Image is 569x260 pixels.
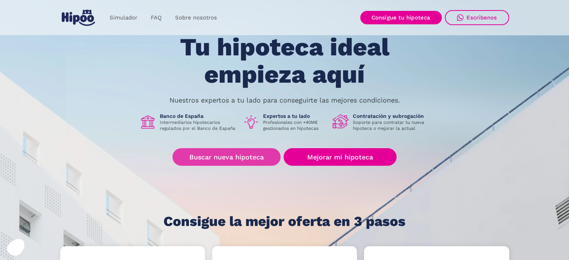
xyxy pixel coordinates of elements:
[168,10,224,25] a: Sobre nosotros
[263,113,327,119] h1: Expertos a tu lado
[160,113,237,119] h1: Banco de España
[353,113,430,119] h1: Contratación y subrogación
[466,14,497,21] div: Escríbenos
[284,148,396,166] a: Mejorar mi hipoteca
[353,119,430,131] p: Soporte para contratar tu nueva hipoteca o mejorar la actual
[163,214,406,229] h1: Consigue la mejor oferta en 3 pasos
[172,148,281,166] a: Buscar nueva hipoteca
[445,10,509,25] a: Escríbenos
[143,34,426,88] h1: Tu hipoteca ideal empieza aquí
[103,10,144,25] a: Simulador
[160,119,237,131] p: Intermediarios hipotecarios regulados por el Banco de España
[60,7,97,29] a: home
[263,119,327,131] p: Profesionales con +40M€ gestionados en hipotecas
[360,11,442,24] a: Consigue tu hipoteca
[169,97,400,103] p: Nuestros expertos a tu lado para conseguirte las mejores condiciones.
[144,10,168,25] a: FAQ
